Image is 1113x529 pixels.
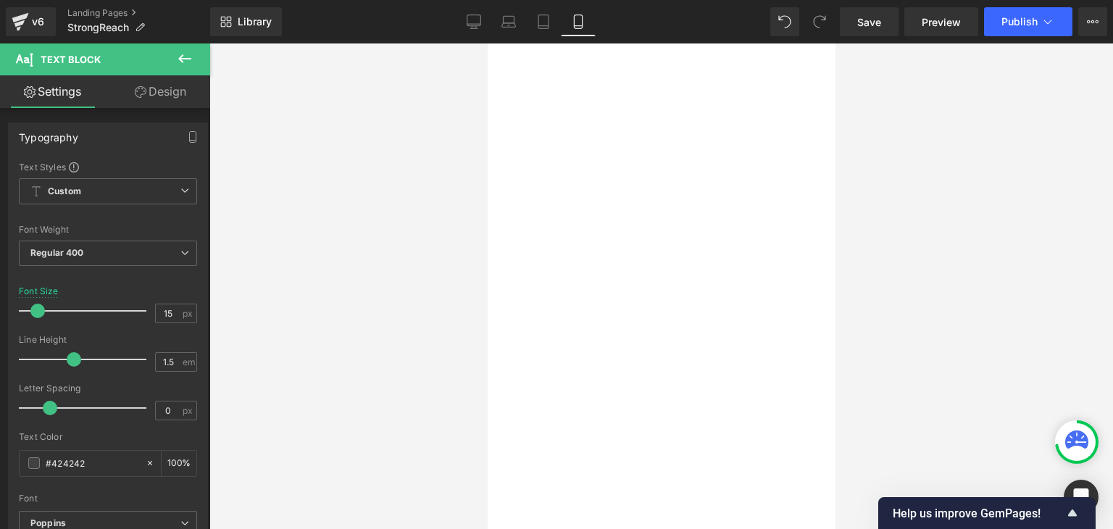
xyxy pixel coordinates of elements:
div: Font Size [19,286,59,296]
b: Regular 400 [30,247,84,258]
b: Custom [48,186,81,198]
span: px [183,406,195,415]
span: Preview [922,14,961,30]
input: Color [46,455,138,471]
span: px [183,309,195,318]
button: Undo [770,7,799,36]
div: Text Styles [19,161,197,172]
a: Design [108,75,213,108]
a: Desktop [457,7,491,36]
span: Library [238,15,272,28]
a: Tablet [526,7,561,36]
a: Landing Pages [67,7,210,19]
button: More [1078,7,1107,36]
div: Line Height [19,335,197,345]
div: Font Weight [19,225,197,235]
a: Preview [904,7,978,36]
a: Laptop [491,7,526,36]
a: New Library [210,7,282,36]
span: Help us improve GemPages! [893,507,1064,520]
div: v6 [29,12,47,31]
div: Letter Spacing [19,383,197,393]
div: % [162,451,196,476]
a: v6 [6,7,56,36]
span: Publish [1001,16,1038,28]
span: StrongReach [67,22,129,33]
div: Text Color [19,432,197,442]
button: Redo [805,7,834,36]
button: Show survey - Help us improve GemPages! [893,504,1081,522]
button: Publish [984,7,1072,36]
div: Font [19,493,197,504]
span: Text Block [41,54,101,65]
span: Save [857,14,881,30]
div: Open Intercom Messenger [1064,480,1099,515]
a: Mobile [561,7,596,36]
div: Typography [19,123,78,143]
span: em [183,357,195,367]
